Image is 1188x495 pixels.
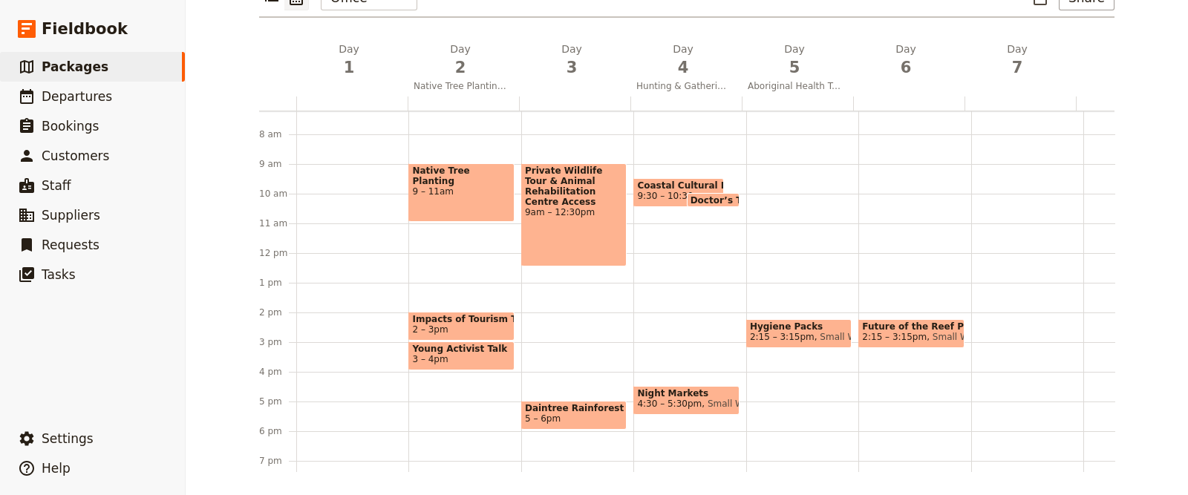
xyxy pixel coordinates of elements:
span: Small World Journeys [927,332,1027,342]
span: 4 [636,56,730,79]
span: 2:15 – 3:15pm [862,332,927,342]
span: Packages [42,59,108,74]
button: Day2Native Tree Planting & Impacts of Tourism & Local Activist talks [408,42,519,96]
span: Bookings [42,119,99,134]
div: Native Tree Planting9 – 11am [408,163,514,222]
div: 3 pm [259,336,296,348]
span: Tasks [42,267,76,282]
span: Hunting & Gathering with Aboriginal Guides and Night Markets [630,80,736,92]
div: 8 am [259,128,296,140]
span: Fieldbook [42,18,128,40]
div: 4 pm [259,366,296,378]
span: Requests [42,237,99,252]
div: Future of the Reef Presentation2:15 – 3:15pmSmall World Journeys [858,319,964,348]
div: Hygiene Packs2:15 – 3:15pmSmall World Journeys [746,319,852,348]
span: Native Tree Planting & Impacts of Tourism & Local Activist talks [408,80,513,92]
span: 5 [748,56,841,79]
button: Day6 [853,42,965,85]
div: 1 pm [259,277,296,289]
span: Daintree Rainforest & Beach Eco-Lodge [525,403,623,413]
span: 3 – 4pm [412,354,448,364]
div: Impacts of Tourism Talk2 – 3pm [408,312,514,341]
div: 9 am [259,158,296,170]
h2: Day [302,42,396,79]
button: Day1 [296,42,408,85]
h2: Day [414,42,507,79]
div: 12 pm [259,247,296,259]
span: Small World Journeys [702,399,802,409]
div: Coastal Cultural Experience9:30 – 10:30am [633,178,723,207]
span: 3 [525,56,619,79]
span: 2:15 – 3:15pm [750,332,815,342]
span: Help [42,461,71,476]
h2: Day [970,42,1064,79]
div: 11 am [259,217,296,229]
h2: Day [525,42,619,79]
div: 2 pm [259,306,296,318]
span: Aboriginal Health Talk & Service Project [742,80,847,92]
span: Staff [42,178,71,193]
h2: Day [748,42,841,79]
span: Coastal Cultural Experience [637,180,719,191]
span: 4:30 – 5:30pm [637,399,702,409]
button: Day4Hunting & Gathering with Aboriginal Guides and Night Markets [630,42,742,96]
span: Settings [42,431,94,446]
span: Doctor’s Talk on Aboriginal Health [691,195,869,205]
span: Suppliers [42,208,100,223]
div: Private Wildlife Tour & Animal Rehabilitation Centre Access9am – 12:30pm [521,163,627,266]
span: Hygiene Packs [750,321,848,332]
div: 6 pm [259,425,296,437]
span: Small World Journeys [815,332,915,342]
span: 2 – 3pm [412,324,448,335]
span: Young Activist Talk [412,344,510,354]
span: 6 [859,56,953,79]
span: Future of the Reef Presentation [862,321,960,332]
span: Night Markets [637,388,735,399]
button: Day3 [519,42,630,85]
span: Private Wildlife Tour & Animal Rehabilitation Centre Access [525,165,623,207]
div: Young Activist Talk3 – 4pm [408,341,514,370]
span: Impacts of Tourism Talk [412,314,510,324]
button: Day5Aboriginal Health Talk & Service Project [742,42,853,96]
button: Day7 [965,42,1076,85]
span: 7 [970,56,1064,79]
div: Night Markets4:30 – 5:30pmSmall World Journeys [633,386,739,415]
span: Customers [42,148,109,163]
span: 9am – 12:30pm [525,207,623,217]
div: Daintree Rainforest & Beach Eco-Lodge5 – 6pm [521,401,627,430]
div: 5 pm [259,396,296,407]
span: 9 – 11am [412,186,510,197]
span: Departures [42,89,112,104]
h2: Day [859,42,953,79]
span: 5 – 6pm [525,413,561,424]
div: 7 pm [259,455,296,467]
div: Doctor’s Talk on Aboriginal Health [687,193,740,207]
h2: Day [636,42,730,79]
span: 9:30 – 10:30am [637,191,707,201]
div: 10 am [259,188,296,200]
span: Native Tree Planting [412,165,510,186]
span: 2 [414,56,507,79]
span: 1 [302,56,396,79]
